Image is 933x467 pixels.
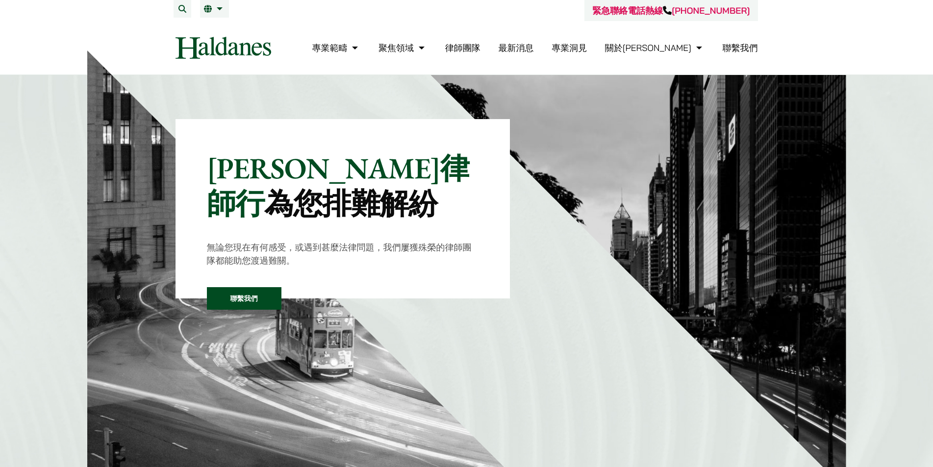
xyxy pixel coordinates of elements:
[264,184,437,222] mark: 為您排難解紛
[378,42,427,53] a: 聚焦領域
[207,287,281,310] a: 聯繫我們
[176,37,271,59] img: Logo of Haldanes
[207,150,479,221] p: [PERSON_NAME]律師行
[445,42,480,53] a: 律師團隊
[552,42,587,53] a: 專業洞見
[605,42,705,53] a: 關於何敦
[204,5,225,13] a: 繁
[498,42,533,53] a: 最新消息
[312,42,360,53] a: 專業範疇
[592,5,750,16] a: 緊急聯絡電話熱線[PHONE_NUMBER]
[207,241,479,267] p: 無論您現在有何感受，或遇到甚麼法律問題，我們屢獲殊榮的律師團隊都能助您渡過難關。
[723,42,758,53] a: 聯繫我們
